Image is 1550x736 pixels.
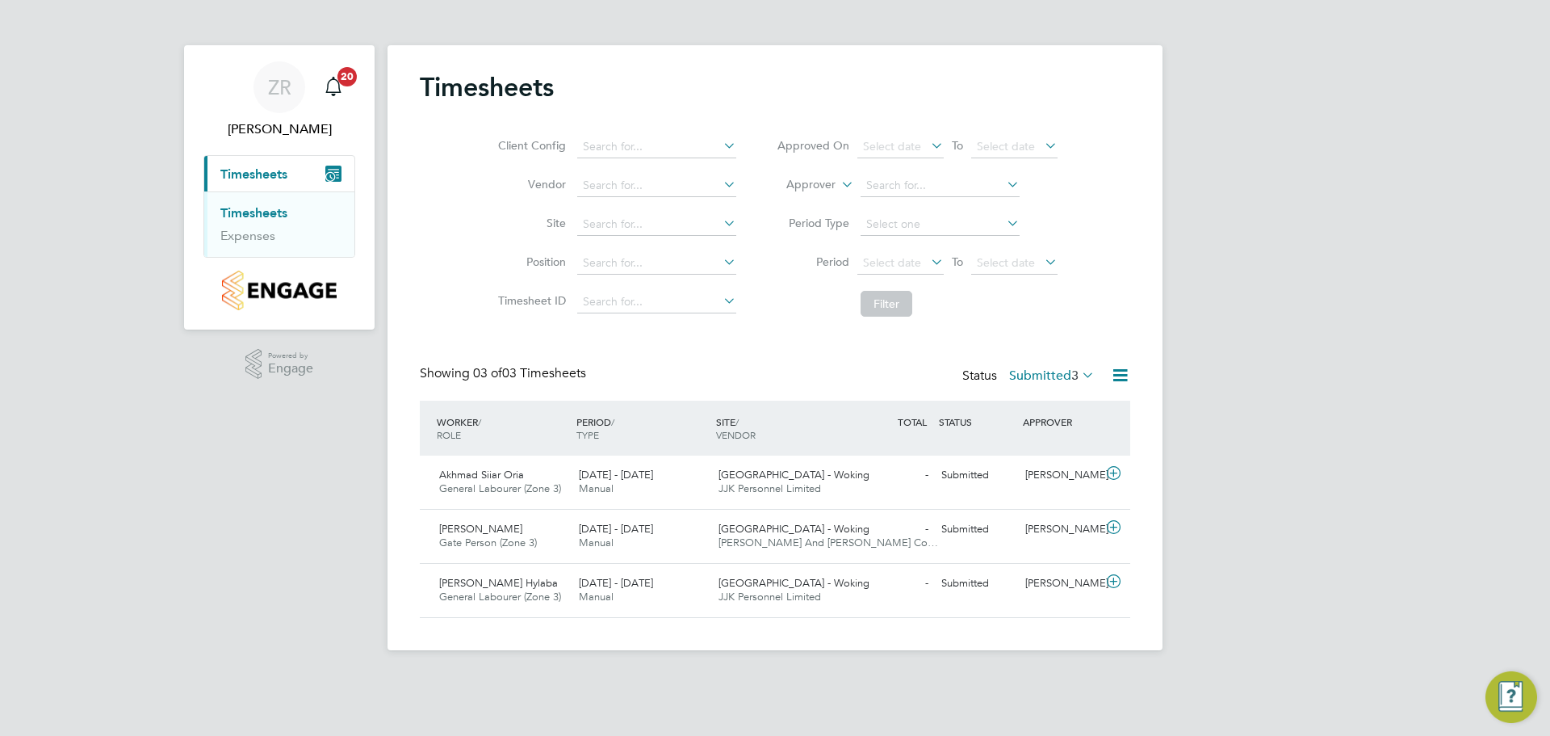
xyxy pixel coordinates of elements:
span: To [947,135,968,156]
label: Approver [763,177,836,193]
input: Search for... [577,213,736,236]
div: Timesheets [204,191,354,257]
span: Select date [863,139,921,154]
div: Status [962,365,1098,388]
input: Search for... [577,291,736,313]
span: 03 Timesheets [473,365,586,381]
span: / [735,415,739,428]
img: countryside-properties-logo-retina.png [222,271,336,310]
span: [GEOGRAPHIC_DATA] - Woking [718,522,869,536]
input: Search for... [577,175,736,197]
label: Period Type [777,216,849,230]
span: Akhmad Siiar Oria [439,468,524,482]
span: / [478,415,481,428]
button: Timesheets [204,156,354,191]
span: / [611,415,614,428]
div: Submitted [935,462,1019,489]
span: [PERSON_NAME] And [PERSON_NAME] Co… [718,536,938,549]
span: [GEOGRAPHIC_DATA] - Woking [718,576,869,590]
input: Search for... [577,252,736,275]
label: Period [777,254,849,269]
div: SITE [712,407,852,449]
input: Search for... [861,175,1020,197]
div: STATUS [935,407,1019,436]
div: [PERSON_NAME] [1019,462,1103,489]
div: - [851,516,935,543]
label: Vendor [493,177,566,191]
nav: Main navigation [184,45,375,330]
span: [GEOGRAPHIC_DATA] - Woking [718,468,869,482]
span: Zsolt Radak [203,120,355,139]
a: Powered byEngage [245,349,314,380]
label: Position [493,254,566,269]
div: [PERSON_NAME] [1019,516,1103,543]
span: JJK Personnel Limited [718,590,821,604]
div: - [851,570,935,597]
button: Filter [861,291,912,317]
label: Timesheet ID [493,293,566,308]
span: Select date [977,255,1035,270]
span: Select date [977,139,1035,154]
span: [DATE] - [DATE] [579,522,653,536]
span: 03 of [473,365,502,381]
span: Manual [579,536,614,549]
h2: Timesheets [420,71,554,103]
span: [PERSON_NAME] [439,522,522,536]
div: - [851,462,935,489]
span: Gate Person (Zone 3) [439,536,537,549]
span: 3 [1071,368,1079,384]
a: Expenses [220,228,275,243]
span: [PERSON_NAME] Hylaba [439,576,558,590]
div: Submitted [935,570,1019,597]
span: ROLE [437,428,461,441]
span: Timesheets [220,166,287,182]
label: Approved On [777,138,849,153]
a: 20 [317,61,350,113]
div: Submitted [935,516,1019,543]
button: Engage Resource Center [1485,671,1537,723]
input: Search for... [577,136,736,158]
span: 20 [337,67,357,86]
span: Powered by [268,349,313,363]
span: Engage [268,362,313,376]
span: JJK Personnel Limited [718,482,821,495]
span: Manual [579,590,614,604]
span: TOTAL [898,415,927,428]
span: General Labourer (Zone 3) [439,590,561,604]
label: Submitted [1009,368,1095,384]
a: ZR[PERSON_NAME] [203,61,355,139]
a: Timesheets [220,205,287,221]
span: [DATE] - [DATE] [579,468,653,482]
span: ZR [268,77,291,98]
span: Manual [579,482,614,495]
label: Client Config [493,138,566,153]
div: WORKER [433,407,572,449]
label: Site [493,216,566,230]
span: TYPE [576,428,599,441]
a: Go to home page [203,271,355,310]
span: VENDOR [716,428,756,441]
div: [PERSON_NAME] [1019,570,1103,597]
div: Showing [420,365,589,382]
span: [DATE] - [DATE] [579,576,653,590]
span: To [947,251,968,272]
input: Select one [861,213,1020,236]
span: Select date [863,255,921,270]
span: General Labourer (Zone 3) [439,482,561,495]
div: APPROVER [1019,407,1103,436]
div: PERIOD [572,407,712,449]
